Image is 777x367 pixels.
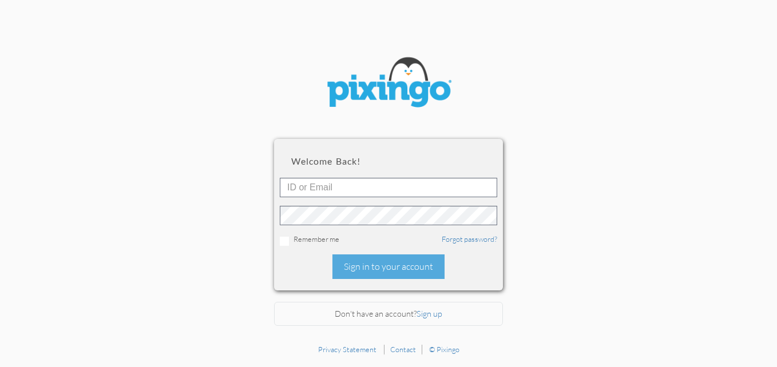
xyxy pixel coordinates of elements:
h2: Welcome back! [291,156,486,166]
a: © Pixingo [429,345,459,354]
a: Forgot password? [442,234,497,244]
a: Contact [390,345,416,354]
img: pixingo logo [320,51,457,116]
div: Sign in to your account [332,254,445,279]
input: ID or Email [280,178,497,197]
div: Don't have an account? [274,302,503,326]
div: Remember me [280,234,497,246]
a: Privacy Statement [318,345,376,354]
a: Sign up [417,309,442,318]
